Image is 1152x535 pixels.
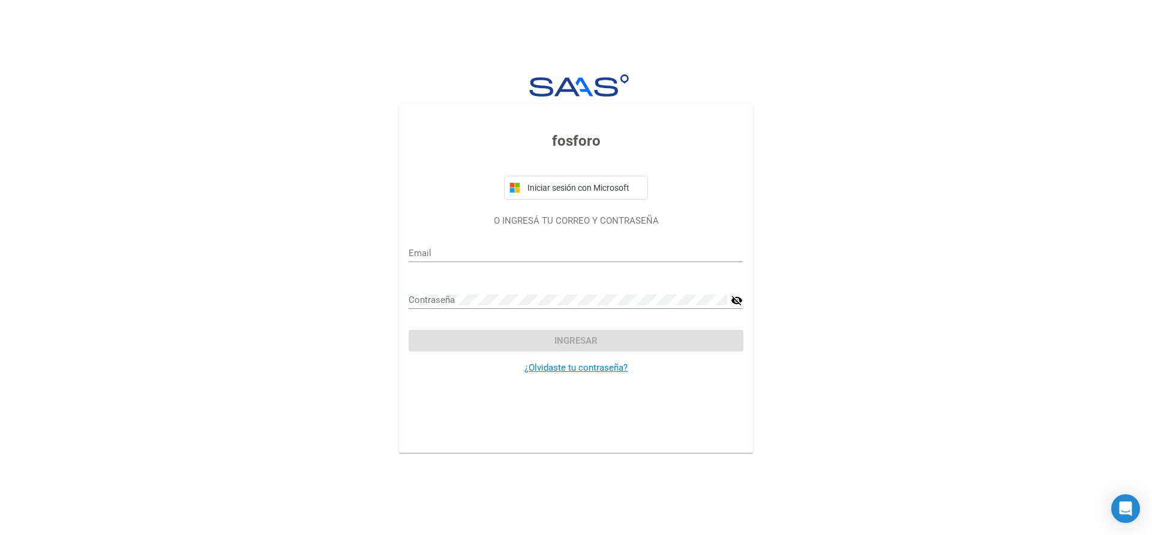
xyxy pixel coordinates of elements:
[731,293,743,308] mat-icon: visibility_off
[525,183,643,193] span: Iniciar sesión con Microsoft
[409,330,743,351] button: Ingresar
[409,214,743,228] p: O INGRESÁ TU CORREO Y CONTRASEÑA
[524,362,628,373] a: ¿Olvidaste tu contraseña?
[1111,494,1140,523] div: Open Intercom Messenger
[504,176,648,200] button: Iniciar sesión con Microsoft
[409,130,743,152] h3: fosforo
[554,335,598,346] span: Ingresar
